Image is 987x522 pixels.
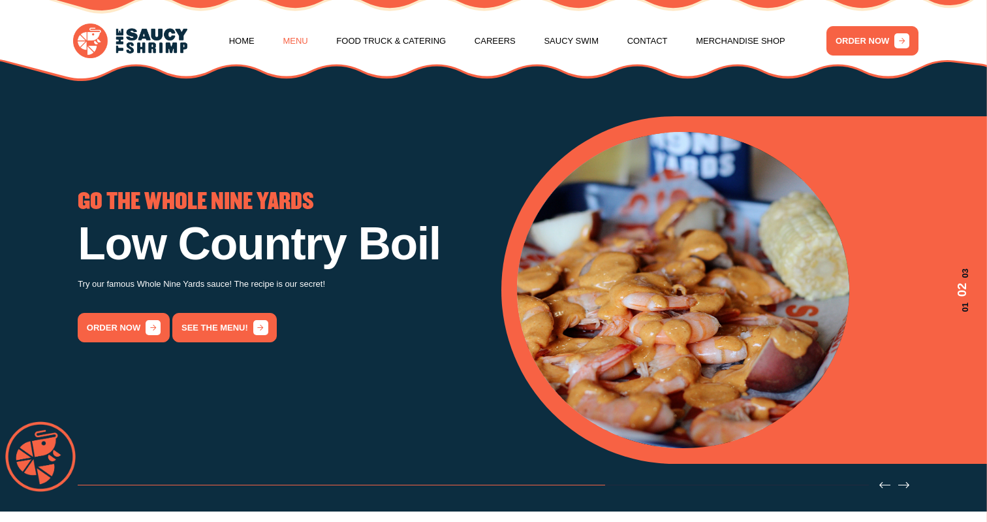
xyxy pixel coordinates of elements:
div: 2 / 3 [517,132,971,448]
a: Menu [283,16,307,66]
a: Contact [627,16,668,66]
a: Merchandise Shop [696,16,785,66]
img: logo [73,24,187,58]
a: Food Truck & Catering [336,16,446,66]
p: Try our famous Whole Nine Yards sauce! The recipe is our secret! [78,277,486,292]
div: 2 / 3 [78,192,486,342]
button: Next slide [898,480,909,491]
a: Home [229,16,255,66]
a: order now [78,313,170,342]
span: 02 [953,283,972,297]
h1: Low Country Boil [78,221,486,267]
a: See the menu! [172,313,277,342]
span: GO THE WHOLE NINE YARDS [78,192,313,213]
a: ORDER NOW [826,26,918,56]
span: 01 [953,302,972,312]
span: 03 [953,269,972,278]
a: Careers [475,16,516,66]
button: Previous slide [879,480,890,491]
img: Banner Image [517,132,849,448]
a: Saucy Swim [544,16,599,66]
